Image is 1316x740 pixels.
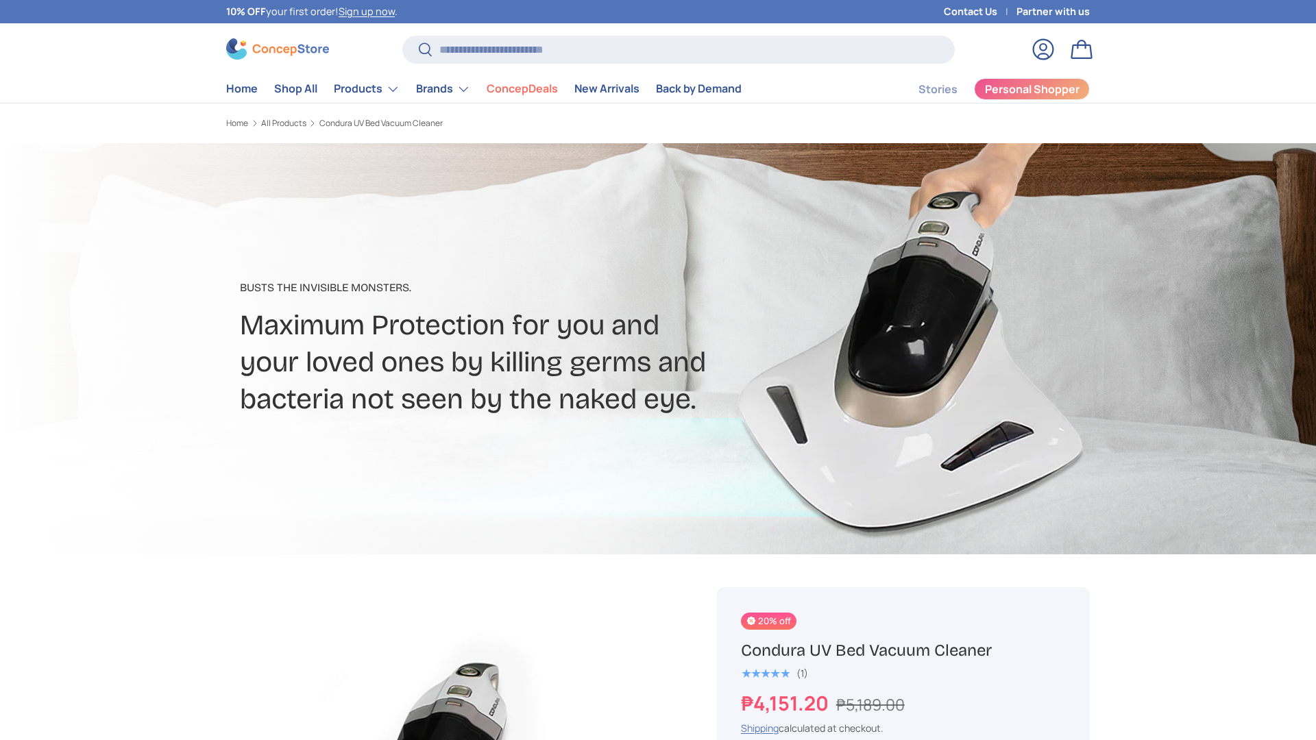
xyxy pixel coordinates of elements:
[334,75,400,103] a: Products
[985,84,1080,95] span: Personal Shopper
[574,75,639,102] a: New Arrivals
[741,667,790,680] span: ★★★★★
[796,668,808,678] div: (1)
[240,280,766,296] p: Busts The Invisible Monsters​.
[886,75,1090,103] nav: Secondary
[656,75,742,102] a: Back by Demand
[974,78,1090,100] a: Personal Shopper
[741,665,808,680] a: 5.0 out of 5.0 stars (1)
[274,75,317,102] a: Shop All
[240,307,766,418] h2: Maximum Protection for you and your loved ones by killing germs and bacteria not seen by the nake...
[226,38,329,60] img: ConcepStore
[339,5,395,18] a: Sign up now
[1016,4,1090,19] a: Partner with us
[226,117,684,129] nav: Breadcrumbs
[226,5,266,18] strong: 10% OFF
[226,75,258,102] a: Home
[319,119,443,127] a: Condura UV Bed Vacuum Cleaner
[741,640,1066,661] h1: Condura UV Bed Vacuum Cleaner
[741,689,832,717] strong: ₱4,151.20
[261,119,306,127] a: All Products
[944,4,1016,19] a: Contact Us
[918,76,958,103] a: Stories
[326,75,408,103] summary: Products
[416,75,470,103] a: Brands
[226,4,398,19] p: your first order! .
[226,75,742,103] nav: Primary
[741,721,779,735] a: Shipping
[741,613,796,630] span: 20% off
[741,721,1066,735] div: calculated at checkout.
[408,75,478,103] summary: Brands
[487,75,558,102] a: ConcepDeals
[741,667,790,680] div: 5.0 out of 5.0 stars
[836,693,905,715] s: ₱5,189.00
[226,119,248,127] a: Home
